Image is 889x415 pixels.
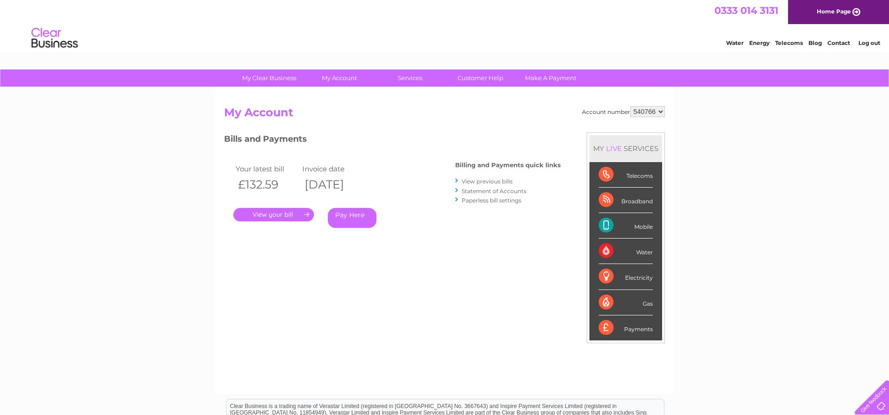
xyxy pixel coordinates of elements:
img: logo.png [31,24,78,52]
a: 0333 014 3131 [714,5,778,16]
h3: Bills and Payments [224,132,561,149]
a: My Account [301,69,378,87]
div: Gas [599,290,653,315]
h2: My Account [224,106,665,124]
div: Mobile [599,213,653,239]
a: Water [726,39,744,46]
td: Your latest bill [233,163,300,175]
div: Telecoms [599,162,653,188]
th: [DATE] [300,175,367,194]
div: MY SERVICES [589,135,662,162]
div: Electricity [599,264,653,289]
div: Clear Business is a trading name of Verastar Limited (registered in [GEOGRAPHIC_DATA] No. 3667643... [226,5,664,45]
div: Payments [599,315,653,340]
a: . [233,208,314,221]
a: Log out [858,39,880,46]
div: Water [599,239,653,264]
a: Telecoms [775,39,803,46]
a: Make A Payment [513,69,589,87]
a: Customer Help [442,69,519,87]
a: Paperless bill settings [462,197,521,204]
div: Account number [582,106,665,117]
a: My Clear Business [231,69,307,87]
a: Contact [827,39,850,46]
a: Energy [749,39,770,46]
td: Invoice date [300,163,367,175]
a: View previous bills [462,178,513,185]
a: Blog [808,39,822,46]
a: Statement of Accounts [462,188,526,195]
a: Pay Here [328,208,376,228]
div: LIVE [604,144,624,153]
h4: Billing and Payments quick links [455,162,561,169]
div: Broadband [599,188,653,213]
th: £132.59 [233,175,300,194]
a: Services [372,69,448,87]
